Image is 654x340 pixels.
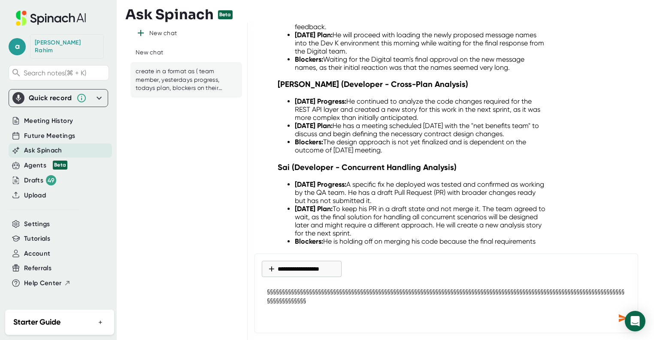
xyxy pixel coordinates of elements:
[24,175,56,185] button: Drafts 49
[24,263,51,273] button: Referrals
[53,161,67,170] div: Beta
[295,205,548,237] li: To keep his PR in a draft state and not merge it. The team agreed to wait, as the final solution ...
[24,69,86,77] span: Search notes (⌘ + K)
[13,316,61,328] h2: Starter Guide
[24,219,50,229] button: Settings
[295,180,548,205] li: A specific fix he deployed was tested and confirmed as working by the QA team. He has a draft Pul...
[625,311,645,331] div: Open Intercom Messenger
[125,6,214,23] h3: Ask Spinach
[295,122,333,130] strong: [DATE] Plan:
[24,278,62,288] span: Help Center
[295,180,346,188] strong: [DATE] Progress:
[46,175,56,185] div: 49
[24,116,73,126] button: Meeting History
[615,310,631,326] div: Send message
[24,175,56,185] div: Drafts
[218,10,233,19] div: Beta
[295,55,548,72] li: Waiting for the Digital team's final approval on the new message names, as their initial reaction...
[29,94,72,102] div: Quick record
[278,79,468,89] strong: [PERSON_NAME] (Developer - Cross-Plan Analysis)
[136,48,163,57] div: New chat
[24,191,46,200] button: Upload
[24,146,62,155] button: Ask Spinach
[295,237,323,245] strong: Blockers:
[136,67,224,92] div: create in a format as ( team member, yesterdays progress, todays plan, blockers on their stories)...
[295,97,548,122] li: He continued to analyze the code changes required for the REST API layer and created a new story ...
[24,249,50,259] button: Account
[24,278,71,288] button: Help Center
[295,31,333,39] strong: [DATE] Plan:
[12,89,104,107] div: Quick record
[295,122,548,138] li: He has a meeting scheduled [DATE] with the "net benefits team" to discuss and begin defining the ...
[295,97,346,105] strong: [DATE] Progress:
[9,38,26,55] span: a
[35,39,99,54] div: Abdul Rahim
[295,138,548,154] li: The design approach is not yet finalized and is dependent on the outcome of [DATE] meeting.
[95,316,106,328] button: +
[149,30,177,37] div: New chat
[295,205,333,213] strong: [DATE] Plan:
[295,138,323,146] strong: Blockers:
[24,131,75,141] button: Future Meetings
[278,162,457,172] strong: Sai (Developer - Concurrent Handling Analysis)
[262,282,631,310] textarea: §§§§§§§§§§§§§§§§§§§§§§§§§§§§§§§§§§§§§§§§§§§§§§§§§§§§§§§§§§§§§§§§§§§§§§§§§§§§§§§§§§§§§§§§§§§§§§§§§...
[295,55,323,63] strong: Blockers:
[24,161,67,170] button: Agents Beta
[24,234,50,244] button: Tutorials
[295,31,548,55] li: He will proceed with loading the newly proposed message names into the Dev K environment this mor...
[295,237,548,254] li: He is holding off on merging his code because the final requirements and design for the complete ...
[24,161,67,170] div: Agents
